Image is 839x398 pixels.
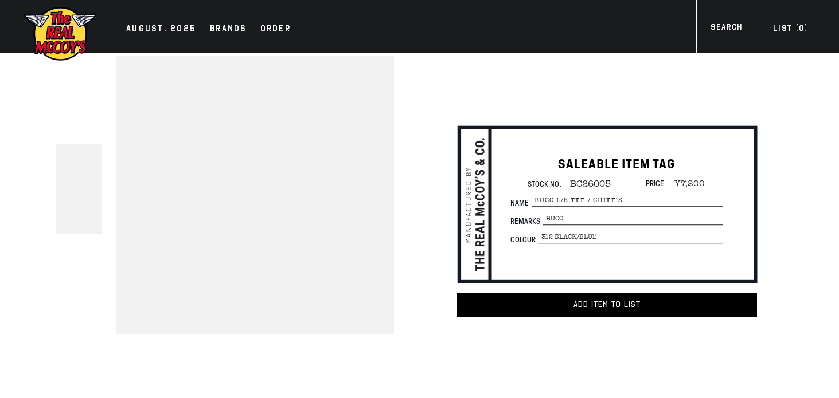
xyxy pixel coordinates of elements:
[759,22,822,38] a: List (0)
[510,156,723,173] h1: SALEABLE ITEM TAG
[510,236,538,244] span: Colour
[773,22,807,38] div: List ( )
[126,22,196,38] div: AUGUST. 2025
[260,22,291,38] div: Order
[113,53,397,337] div: true
[799,23,804,33] span: 0
[120,22,202,38] a: AUGUST. 2025
[457,293,756,317] button: Add item to List
[543,212,723,225] span: Buco
[210,22,247,38] div: Brands
[255,22,296,38] a: Order
[573,300,641,309] span: Add item to List
[23,6,97,62] img: mccoys-exhibition
[696,21,756,37] a: Search
[510,218,543,226] span: Remarks
[56,144,102,189] a: BUCO L/S TEE / CHIEF’S
[646,178,664,188] span: Price
[510,199,532,207] span: Name
[711,21,742,37] div: Search
[538,231,723,244] span: 312 BLACK/BLUE
[528,178,561,189] span: Stock No.
[56,189,102,234] a: BUCO L/S TEE / CHIEF’S
[532,194,723,207] span: BUCO L/S TEE / CHIEF’S
[666,178,705,188] span: ¥7,200
[561,179,611,189] span: BC26005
